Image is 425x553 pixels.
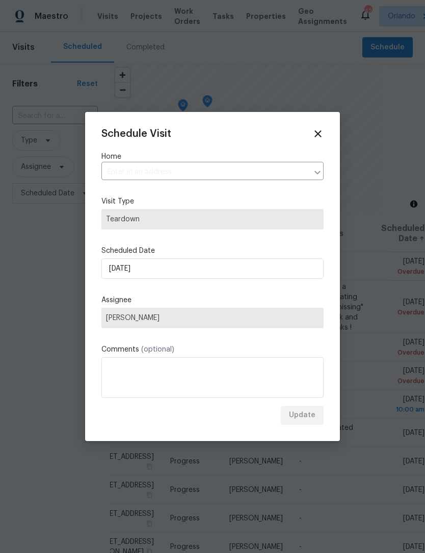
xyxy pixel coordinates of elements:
label: Comments [101,344,324,355]
span: Close [312,128,324,139]
label: Scheduled Date [101,246,324,256]
input: M/D/YYYY [101,258,324,279]
input: Enter in an address [101,164,308,180]
label: Visit Type [101,196,324,207]
span: Teardown [106,214,319,224]
span: (optional) [141,346,174,353]
span: Schedule Visit [101,129,171,139]
label: Home [101,152,324,162]
label: Assignee [101,295,324,305]
span: [PERSON_NAME] [106,314,319,322]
